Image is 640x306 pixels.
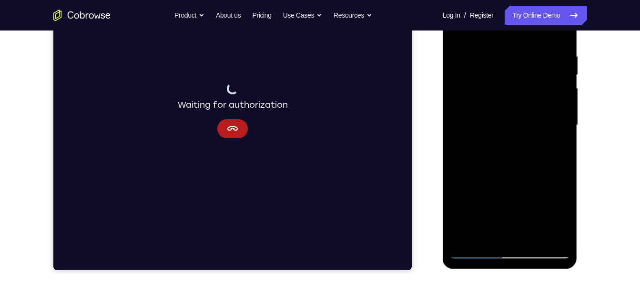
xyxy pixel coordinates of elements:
button: Use Cases [283,6,322,25]
a: Go to the home page [53,10,111,21]
a: About us [216,6,241,25]
button: Product [174,6,204,25]
a: Register [470,6,493,25]
a: Try Online Demo [505,6,587,25]
button: Cancel [164,168,194,187]
a: Pricing [252,6,271,25]
button: Resources [334,6,372,25]
a: Log In [443,6,460,25]
div: Waiting for authorization [124,132,234,161]
span: / [464,10,466,21]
